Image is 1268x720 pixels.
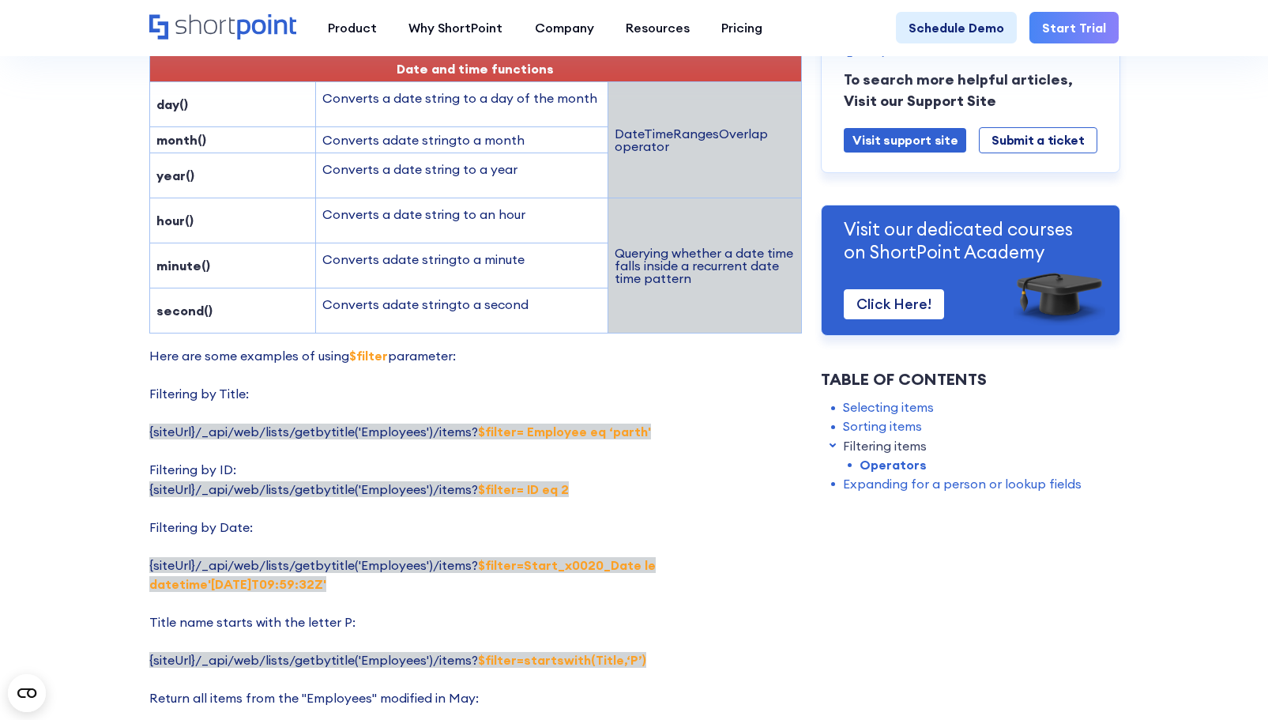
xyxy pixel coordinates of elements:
[518,12,609,43] a: Company
[844,217,1097,263] p: Visit our dedicated courses on ShortPoint Academy
[615,127,795,153] div: DateTimeRangesOverlap operator
[626,18,690,37] div: Resources
[312,12,393,43] a: Product
[535,18,594,37] div: Company
[328,18,377,37] div: Product
[149,557,656,592] strong: $filter=Start_x0020_Date le datetime'[DATE]T09:59:32Z'
[721,18,762,37] div: Pricing
[393,12,518,43] a: Why ShortPoint
[322,205,602,224] p: Converts a date string to an hour
[390,296,457,312] span: date string
[156,303,213,319] strong: second()
[390,251,457,267] span: date string
[149,14,297,41] a: Home
[610,12,705,43] a: Resources
[843,473,1082,492] a: Expanding for a person or lookup fields
[322,250,602,269] p: Converts a to a minute
[149,652,646,668] span: {siteUrl}/_api/web/lists/getbytitle('Employees')/items?
[149,557,656,592] span: {siteUrl}/_api/web/lists/getbytitle('Employees')/items?
[322,160,602,179] p: Converts a date string to a year
[478,481,569,497] strong: $filter= ID eq 2
[156,96,188,112] strong: day()
[156,132,206,148] strong: month()
[315,126,608,153] td: Converts a to a month
[843,435,927,454] a: Filtering items
[821,368,1119,391] div: Table of Contents
[349,348,388,364] strong: $filter
[156,168,194,183] strong: year()
[896,12,1017,43] a: Schedule Demo
[843,417,922,435] a: Sorting items
[1029,12,1119,43] a: Start Trial
[190,213,194,228] strong: )
[478,652,646,668] strong: $filter=startswith(Title,‘P’)
[149,424,651,439] span: {siteUrl}/_api/web/lists/getbytitle('Employees')/items?
[705,12,778,43] a: Pricing
[844,288,944,319] a: Click Here!
[1189,644,1268,720] iframe: Chat Widget
[322,295,602,314] p: Converts a to a second
[408,18,502,37] div: Why ShortPoint
[608,198,802,333] td: Querying whether a date time falls inside a recurrent date time pattern
[843,398,934,417] a: Selecting items
[156,258,210,273] strong: minute()
[149,481,569,497] span: {siteUrl}/_api/web/lists/getbytitle('Employees')/items?
[390,132,457,148] span: date string
[322,89,602,107] p: Converts a date string to a day of the month
[979,126,1097,153] a: Submit a ticket
[478,424,651,439] strong: $filter= Employee eq ‘parth'
[8,674,46,712] button: Open CMP widget
[397,61,554,77] span: Date and time functions
[844,68,1097,111] p: To search more helpful articles, Visit our Support Site
[156,213,190,228] strong: hour(
[844,127,966,152] a: Visit support site
[860,454,927,473] a: Operators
